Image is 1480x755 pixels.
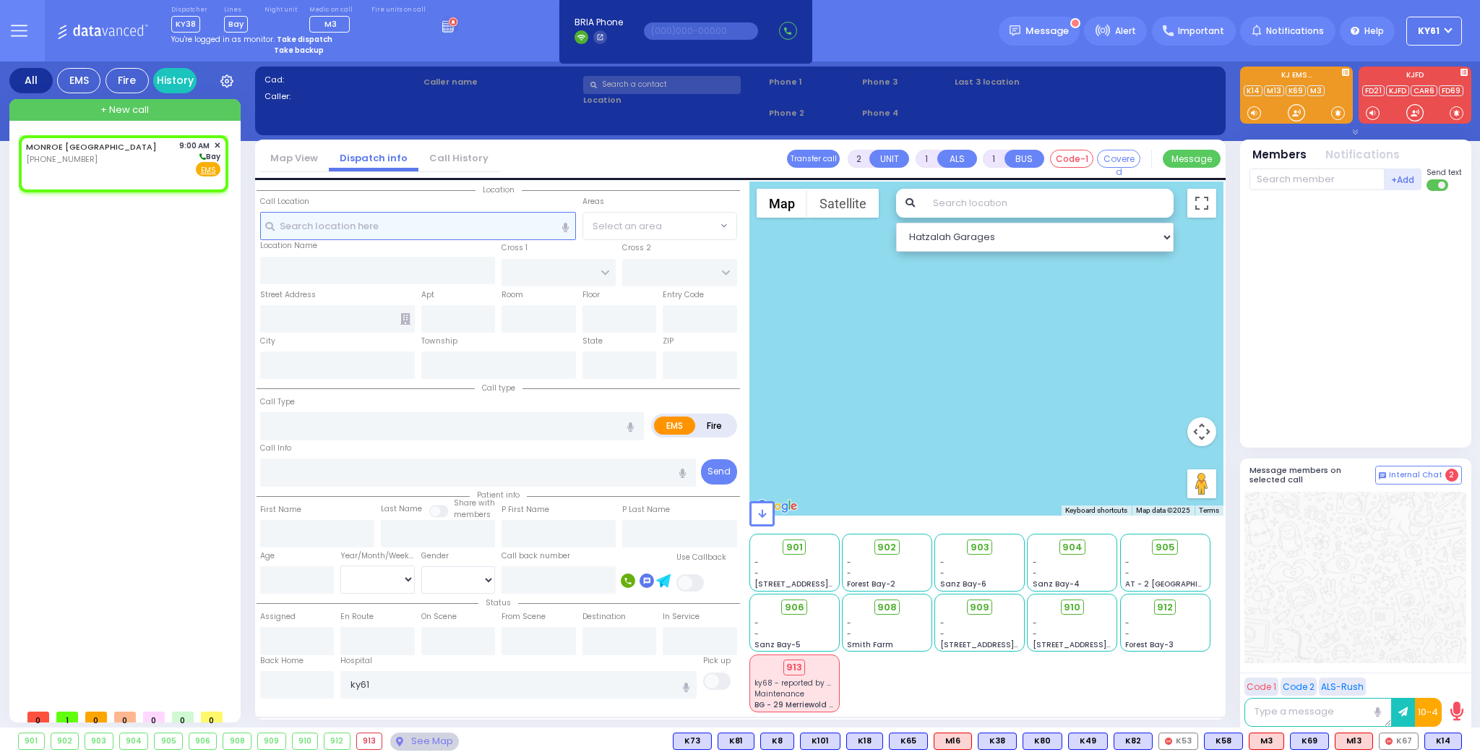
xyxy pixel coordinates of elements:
[475,383,522,393] span: Call type
[197,151,220,162] span: Bay
[260,550,275,562] label: Age
[19,733,44,749] div: 901
[340,671,697,699] input: Search hospital
[57,68,100,93] div: EMS
[978,733,1017,750] div: BLS
[293,733,318,749] div: 910
[1115,25,1136,38] span: Alert
[786,540,803,555] span: 901
[1158,733,1198,750] div: K53
[582,611,626,623] label: Destination
[1125,618,1130,628] span: -
[754,579,891,589] span: [STREET_ADDRESS][PERSON_NAME]
[224,16,248,33] span: Bay
[1335,733,1373,750] div: M13
[1025,24,1069,38] span: Message
[1359,72,1471,82] label: KJFD
[644,22,758,40] input: (000)000-00000
[1204,733,1243,750] div: K58
[1125,568,1130,579] span: -
[955,76,1085,88] label: Last 3 location
[502,504,549,516] label: P First Name
[1114,733,1153,750] div: K82
[924,189,1174,218] input: Search location
[1362,85,1385,96] a: FD21
[877,600,897,615] span: 908
[1264,85,1284,96] a: M13
[1004,150,1044,168] button: BUS
[1439,85,1463,96] a: FD69
[769,107,857,119] span: Phone 2
[153,68,197,93] a: History
[106,68,149,93] div: Fire
[1385,169,1422,190] button: +Add
[1335,733,1373,750] div: ALS
[807,189,879,218] button: Show satellite imagery
[1286,85,1306,96] a: K69
[1445,469,1458,482] span: 2
[754,699,835,710] span: BG - 29 Merriewold S.
[862,76,950,88] span: Phone 3
[260,336,275,347] label: City
[940,557,945,568] span: -
[27,712,49,722] span: 0
[476,184,522,195] span: Location
[785,600,804,615] span: 906
[663,289,704,301] label: Entry Code
[478,597,518,608] span: Status
[940,628,945,639] span: -
[357,733,382,749] div: 913
[201,712,223,722] span: 0
[223,733,251,749] div: 908
[754,628,759,639] span: -
[1379,733,1419,750] div: K67
[663,336,674,347] label: ZIP
[1385,738,1393,745] img: red-radio-icon.svg
[340,655,372,667] label: Hospital
[889,733,928,750] div: K65
[582,336,603,347] label: State
[718,733,754,750] div: BLS
[869,150,909,168] button: UNIT
[583,76,741,94] input: Search a contact
[663,611,700,623] label: In Service
[201,165,216,176] u: EMS
[143,712,165,722] span: 0
[757,189,807,218] button: Show street map
[1023,733,1062,750] div: BLS
[1033,568,1037,579] span: -
[754,639,801,650] span: Sanz Bay-5
[1406,17,1462,46] button: KY61
[800,733,840,750] div: K101
[971,540,989,555] span: 903
[418,151,499,165] a: Call History
[1424,733,1462,750] div: BLS
[260,240,317,252] label: Location Name
[502,242,528,254] label: Cross 1
[1307,85,1325,96] a: M3
[260,196,309,208] label: Call Location
[862,107,950,119] span: Phone 4
[1415,698,1442,727] button: 10-4
[260,396,295,408] label: Call Type
[1050,150,1093,168] button: Code-1
[329,151,418,165] a: Dispatch info
[1033,557,1037,568] span: -
[847,557,851,568] span: -
[940,618,945,628] span: -
[654,417,696,435] label: EMS
[718,733,754,750] div: K81
[340,550,415,562] div: Year/Month/Week/Day
[179,140,210,151] span: 9:00 AM
[324,733,350,749] div: 912
[1165,738,1172,745] img: red-radio-icon.svg
[454,498,495,508] small: Share with
[171,34,275,45] span: You're logged in as monitor.
[1033,618,1037,628] span: -
[1411,85,1437,96] a: CAR6
[1427,167,1462,178] span: Send text
[1114,733,1153,750] div: BLS
[155,733,182,749] div: 905
[1379,472,1386,479] img: comment-alt.png
[1163,150,1221,168] button: Message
